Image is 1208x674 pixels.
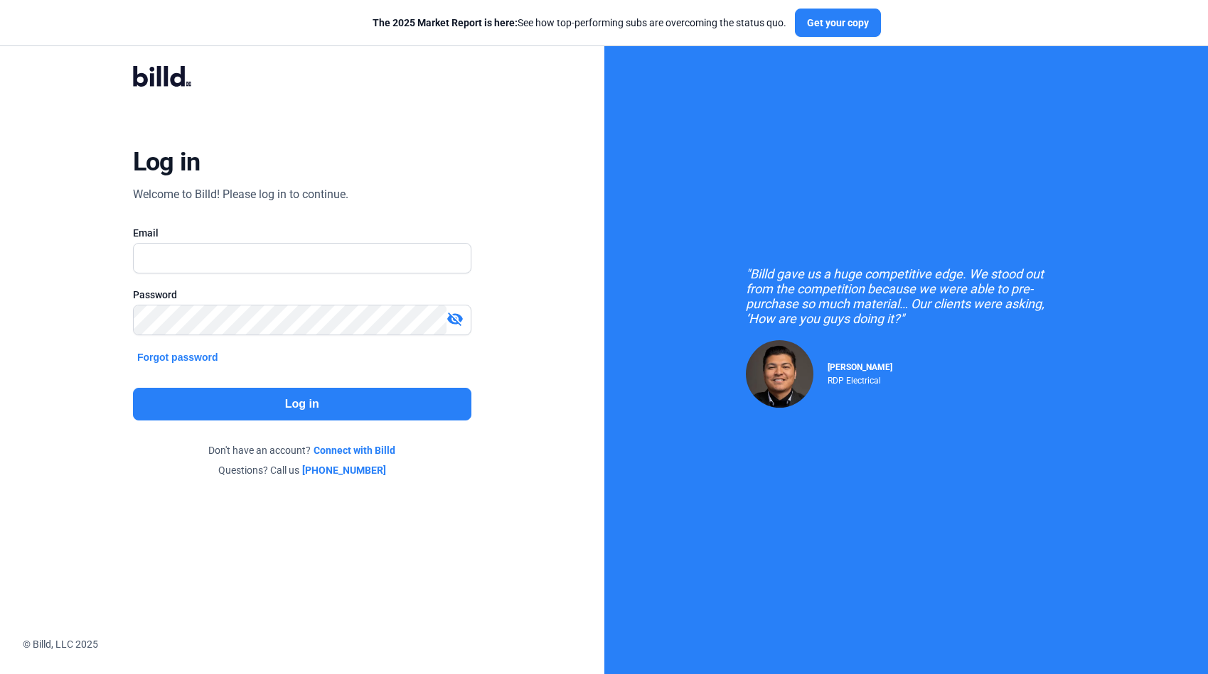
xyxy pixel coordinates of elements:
span: The 2025 Market Report is here: [373,17,518,28]
img: Raul Pacheco [746,340,813,408]
div: RDP Electrical [828,372,892,386]
mat-icon: visibility_off [447,310,464,327]
div: Questions? Call us [133,463,471,477]
div: See how top-performing subs are overcoming the status quo. [373,16,786,30]
button: Forgot password [133,349,223,365]
a: [PHONE_NUMBER] [302,463,386,477]
span: [PERSON_NAME] [828,362,892,372]
div: Don't have an account? [133,443,471,457]
div: "Billd gave us a huge competitive edge. We stood out from the competition because we were able to... [746,266,1066,326]
button: Get your copy [795,9,881,37]
div: Password [133,288,471,302]
button: Log in [133,388,471,420]
div: Log in [133,146,201,178]
div: Email [133,226,471,240]
div: Welcome to Billd! Please log in to continue. [133,186,348,203]
a: Connect with Billd [314,443,395,457]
